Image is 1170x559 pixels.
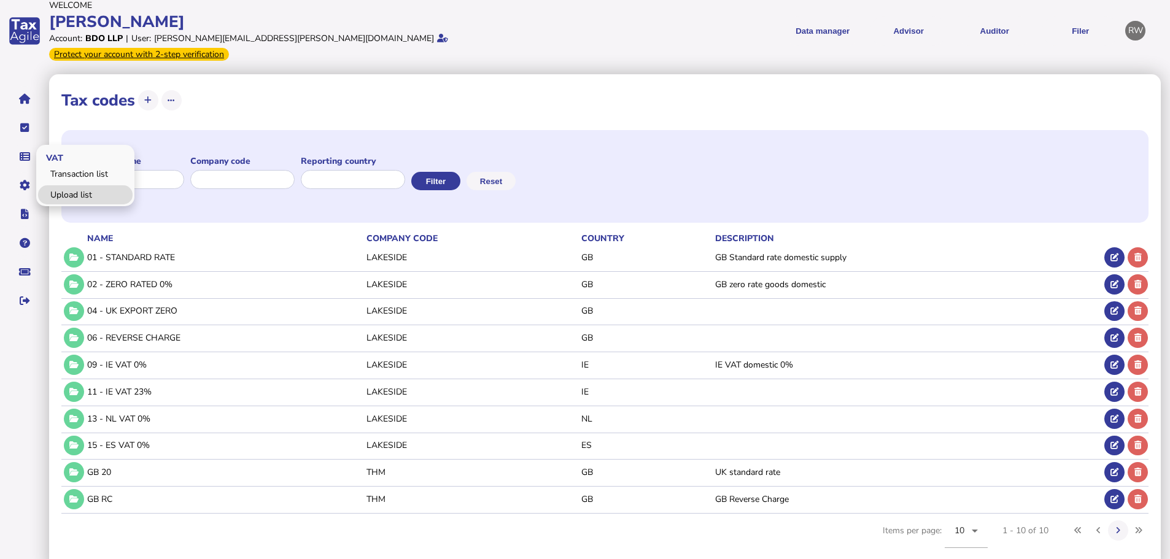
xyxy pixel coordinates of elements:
td: GB [579,271,712,296]
td: 09 - IE VAT 0% [85,352,364,377]
td: UK standard rate [713,460,1102,485]
label: Reporting country [301,155,405,167]
button: Developer hub links [12,201,37,227]
button: Sign out [12,288,37,314]
button: Tax code details [64,436,84,456]
a: Transaction list [38,164,133,183]
button: Edit tax code [1104,409,1125,429]
td: GB [579,298,712,323]
div: | [126,33,128,44]
button: More options... [161,90,182,110]
td: LAKESIDE [364,379,579,404]
button: Tax code details [64,382,84,402]
td: IE [579,379,712,404]
button: Filter [411,172,460,190]
button: Tax code details [64,409,84,429]
td: THM [364,487,579,512]
td: 11 - IE VAT 23% [85,379,364,404]
menu: navigate products [587,16,1120,46]
td: THM [364,460,579,485]
button: Delete tax code [1128,409,1148,429]
button: Tasks [12,115,37,141]
button: Edit tax code [1104,462,1125,482]
td: ES [579,433,712,458]
span: VAT [36,142,69,171]
button: Reset [467,172,516,190]
td: IE VAT domestic 0% [713,352,1102,377]
button: Delete tax code [1128,247,1148,268]
button: Shows a dropdown of Data manager options [784,16,861,46]
button: Edit tax code [1104,355,1125,375]
button: Previous page [1088,520,1109,541]
label: Company code [190,155,295,167]
div: [PERSON_NAME] [49,11,581,33]
button: Edit tax code [1104,301,1125,322]
button: Edit tax code [1104,489,1125,509]
button: Tax code details [64,301,84,322]
button: Delete tax code [1128,489,1148,509]
th: Description [713,232,1102,245]
button: Last page [1128,520,1149,541]
td: NL [579,406,712,431]
button: Tax code details [64,489,84,509]
button: Next page [1108,520,1128,541]
button: Home [12,86,37,112]
td: LAKESIDE [364,433,579,458]
a: Upload list [38,185,133,204]
button: Manage settings [12,172,37,198]
button: Delete tax code [1128,355,1148,375]
th: Company code [364,232,579,245]
button: Tax code details [64,355,84,375]
div: User: [131,33,151,44]
div: Account: [49,33,82,44]
i: Data manager [20,156,30,157]
button: Shows a dropdown of VAT Advisor options [870,16,947,46]
button: Tax code details [64,274,84,295]
td: GB [579,325,712,350]
button: Delete tax code [1128,382,1148,402]
button: Edit tax code [1104,247,1125,268]
div: Profile settings [1125,21,1145,41]
button: Tax code details [64,462,84,482]
button: Edit tax code [1104,274,1125,295]
td: 01 - STANDARD RATE [85,245,364,270]
button: Edit tax code [1104,436,1125,456]
td: GB Reverse Charge [713,487,1102,512]
button: Tax code details [64,247,84,268]
td: 15 - ES VAT 0% [85,433,364,458]
i: Email verified [437,34,448,42]
th: Country [579,232,712,245]
td: 04 - UK EXPORT ZERO [85,298,364,323]
td: LAKESIDE [364,352,579,377]
button: Filer [1042,16,1119,46]
td: GB zero rate goods domestic [713,271,1102,296]
button: First page [1068,520,1088,541]
td: 06 - REVERSE CHARGE [85,325,364,350]
td: LAKESIDE [364,271,579,296]
button: Auditor [956,16,1033,46]
div: From Oct 1, 2025, 2-step verification will be required to login. Set it up now... [49,48,229,61]
td: GB RC [85,487,364,512]
td: LAKESIDE [364,406,579,431]
td: 02 - ZERO RATED 0% [85,271,364,296]
div: BDO LLP [85,33,123,44]
td: LAKESIDE [364,325,579,350]
button: Delete tax code [1128,436,1148,456]
td: GB [579,245,712,270]
button: Delete tax code [1128,328,1148,348]
button: Edit tax code [1104,328,1125,348]
button: Add tax code [138,90,158,110]
span: 10 [955,525,965,536]
td: GB 20 [85,460,364,485]
td: GB [579,460,712,485]
td: IE [579,352,712,377]
button: Delete tax code [1128,462,1148,482]
td: 13 - NL VAT 0% [85,406,364,431]
button: Raise a support ticket [12,259,37,285]
button: Edit tax code [1104,382,1125,402]
td: LAKESIDE [364,298,579,323]
button: Delete tax code [1128,301,1148,322]
h1: Tax codes [61,90,135,111]
td: GB [579,487,712,512]
div: 1 - 10 of 10 [1002,525,1048,536]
